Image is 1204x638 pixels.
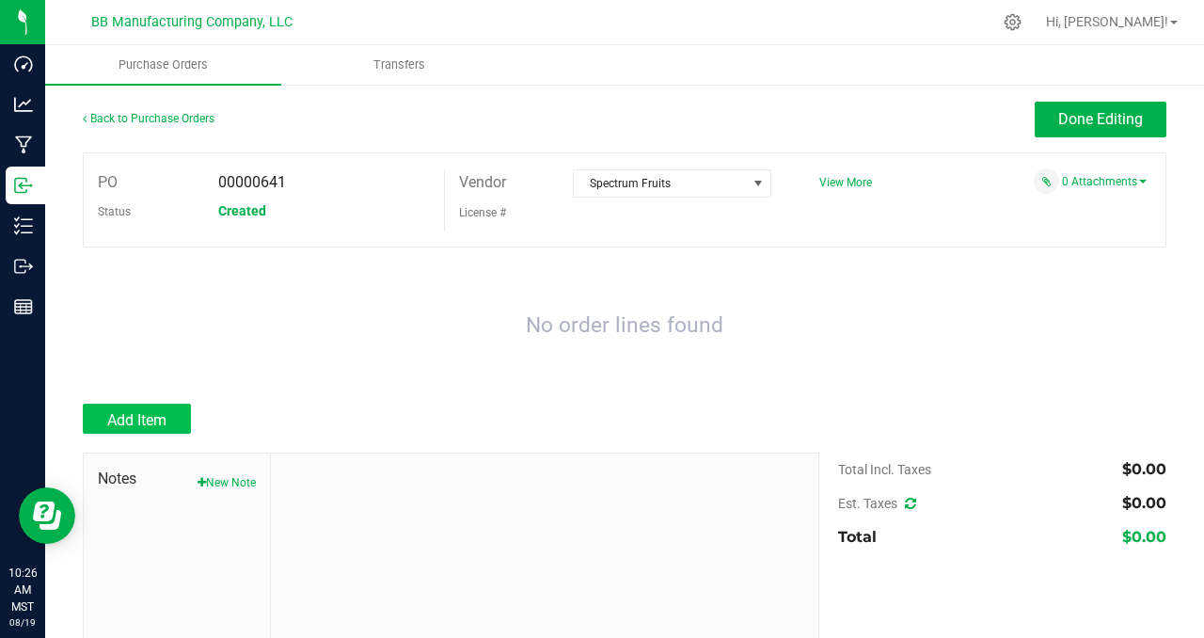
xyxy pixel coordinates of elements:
[14,216,33,235] inline-svg: Inventory
[45,45,281,85] a: Purchase Orders
[218,173,286,191] span: 00000641
[838,528,877,546] span: Total
[1122,494,1166,512] span: $0.00
[838,496,916,511] span: Est. Taxes
[459,168,506,197] label: Vendor
[1001,13,1024,31] div: Manage settings
[83,112,214,125] a: Back to Purchase Orders
[1122,460,1166,478] span: $0.00
[98,198,131,226] label: Status
[107,411,166,429] span: Add Item
[198,474,256,491] button: New Note
[1122,528,1166,546] span: $0.00
[8,615,37,630] p: 08/19
[14,55,33,73] inline-svg: Dashboard
[1046,14,1168,29] span: Hi, [PERSON_NAME]!
[83,404,191,434] button: Add Item
[98,468,256,490] span: Notes
[218,203,266,218] span: Created
[8,565,37,615] p: 10:26 AM MST
[819,176,872,189] a: View More
[93,56,233,73] span: Purchase Orders
[348,56,451,73] span: Transfers
[14,95,33,114] inline-svg: Analytics
[98,168,118,197] label: PO
[14,297,33,316] inline-svg: Reports
[1035,102,1166,137] button: Done Editing
[14,176,33,195] inline-svg: Inbound
[91,14,293,30] span: BB Manufacturing Company, LLC
[1058,110,1143,128] span: Done Editing
[526,312,723,338] span: No order lines found
[19,487,75,544] iframe: Resource center
[14,257,33,276] inline-svg: Outbound
[574,170,747,197] span: Spectrum Fruits
[281,45,517,85] a: Transfers
[838,462,931,477] span: Total Incl. Taxes
[14,136,33,154] inline-svg: Manufacturing
[1034,168,1059,194] span: Attach a document
[1062,175,1147,188] a: 0 Attachments
[459,199,506,227] label: License #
